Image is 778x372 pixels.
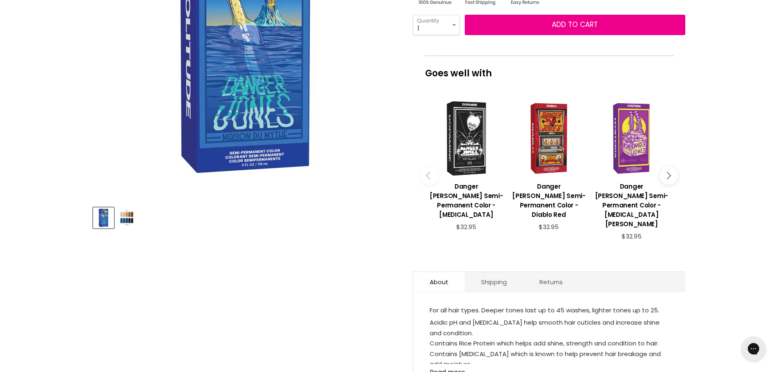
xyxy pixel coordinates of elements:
button: Danger Jones Semi-Permanent Color - Solitude Blue [116,207,137,228]
p: Goes well with [425,56,673,82]
span: Contains Rice Protein which helps add shine, strength and condition to hair. [430,339,659,347]
a: View product:Danger Jones Semi-Permanent Color - Hysteria Berry [594,176,669,233]
span: $32.95 [539,223,559,231]
span: $32.95 [622,232,642,241]
img: Danger Jones Semi-Permanent Color - Solitude Blue [117,208,136,227]
h3: Danger [PERSON_NAME] Semi-Permanent Color - [MEDICAL_DATA] [429,182,504,219]
span: Add to cart [552,20,598,29]
span: Acidic pH and [MEDICAL_DATA] help smooth hair cuticles and increase shine and condition. [430,318,660,337]
span: Contains [MEDICAL_DATA] which is known to help prevent hair breakage and add moisture. [430,350,661,369]
a: Returns [523,272,579,292]
h3: Danger [PERSON_NAME] Semi-Permanent Color - Diablo Red [512,182,586,219]
img: Danger Jones Semi-Permanent Color - Solitude Blue [94,208,113,227]
button: Add to cart [465,15,685,35]
a: About [413,272,465,292]
h3: Danger [PERSON_NAME] Semi-Permanent Color - [MEDICAL_DATA] [PERSON_NAME] [594,182,669,229]
iframe: Gorgias live chat messenger [737,334,770,364]
button: Danger Jones Semi-Permanent Color - Solitude Blue [93,207,114,228]
div: Product thumbnails [92,205,399,228]
span: $32.95 [456,223,476,231]
select: Quantity [413,15,460,35]
a: View product:Danger Jones Semi-Permanent Color - Diablo Red [512,176,586,223]
span: For all hair types. Deeper tones last up to 45 washes, lighter tones up to 25. [430,306,659,314]
a: Shipping [465,272,523,292]
a: View product:Danger Jones Semi-Permanent Color - Dopamine [429,176,504,223]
